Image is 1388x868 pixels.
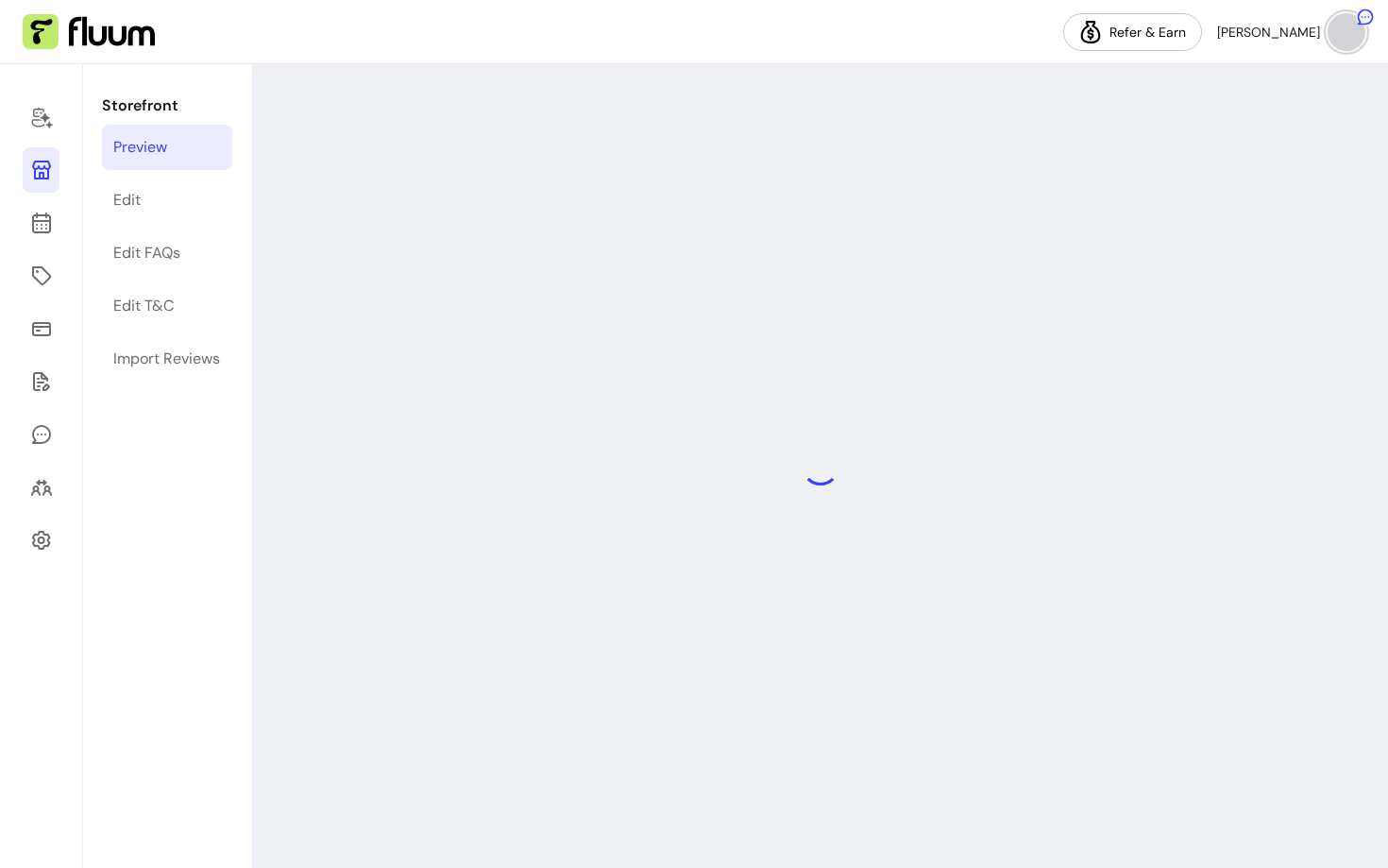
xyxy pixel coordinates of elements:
[113,189,141,212] div: Edit
[113,295,174,317] div: Edit T&C
[102,283,232,329] a: Edit T&C
[802,448,839,485] div: Loading
[1217,23,1320,42] span: [PERSON_NAME]
[113,242,180,264] div: Edit FAQs
[1063,13,1202,51] a: Refer & Earn
[23,14,155,50] img: Fluum Logo
[23,253,59,298] a: Offerings
[23,94,59,140] a: Home
[102,94,232,117] p: Storefront
[102,230,232,276] a: Edit FAQs
[1217,13,1365,51] button: avatar[PERSON_NAME]
[23,412,59,457] a: My Messages
[23,518,59,563] a: Settings
[102,336,232,382] a: Import Reviews
[113,348,220,370] div: Import Reviews
[23,147,59,193] a: Storefront
[102,178,232,223] a: Edit
[23,306,59,351] a: Sales
[113,136,167,159] div: Preview
[23,200,59,246] a: Calendar
[23,465,59,510] a: Clients
[102,125,232,170] a: Preview
[23,359,59,404] a: Forms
